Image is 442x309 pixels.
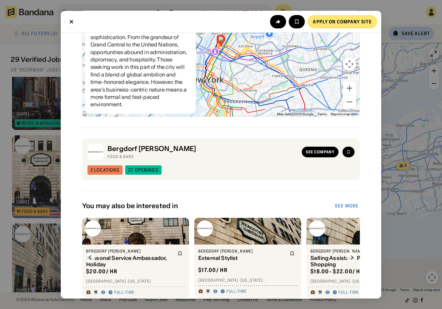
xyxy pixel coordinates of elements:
[87,144,103,160] img: Bergdorf Goodman logo
[197,220,213,237] img: Bergdorf Goodman logo
[310,279,409,284] div: [GEOGRAPHIC_DATA] · [US_STATE]
[86,279,185,284] div: [GEOGRAPHIC_DATA] · [US_STATE]
[347,252,357,263] img: Right Arrow
[309,220,325,237] img: Bergdorf Goodman logo
[310,249,398,254] div: Bergdorf [PERSON_NAME]
[65,15,78,28] button: Close
[313,19,372,24] div: Apply on company site
[198,255,286,262] div: External Stylist
[90,11,190,108] div: [GEOGRAPHIC_DATA], with its architectural marvels and business hubs, embodies classic [US_STATE] ...
[86,268,118,275] div: $ 20.00 / hr
[86,255,174,268] div: Seasonal Service Ambassador, Holiday
[226,289,247,294] div: Full-time
[107,154,298,159] div: Food & Bars
[82,202,334,210] div: You may also be interested in
[310,268,364,275] div: $ 18.00 - $22.00 / hr
[317,112,327,116] a: Terms (opens in new tab)
[107,145,298,153] div: Bergdorf [PERSON_NAME]
[343,57,356,71] button: Map camera controls
[310,255,398,268] div: Selling Assistant, Personal Shopping
[331,112,358,116] a: Report a map error
[84,108,106,117] img: Google
[90,168,120,172] div: 2 locations
[128,168,158,172] div: 27 openings
[85,220,101,237] img: Bergdorf Goodman logo
[335,203,359,208] div: See more
[277,112,313,116] span: Map data ©2025 Google
[339,290,359,295] div: Full-time
[198,267,228,274] div: $ 17.00 / hr
[343,95,356,109] button: Zoom out
[343,82,356,95] button: Zoom in
[86,249,174,254] div: Bergdorf [PERSON_NAME]
[85,252,95,263] img: Left Arrow
[198,249,286,254] div: Bergdorf [PERSON_NAME]
[114,290,135,295] div: Full-time
[198,278,297,283] div: [GEOGRAPHIC_DATA] · [US_STATE]
[84,108,106,117] a: Open this area in Google Maps (opens a new window)
[306,150,335,154] div: See company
